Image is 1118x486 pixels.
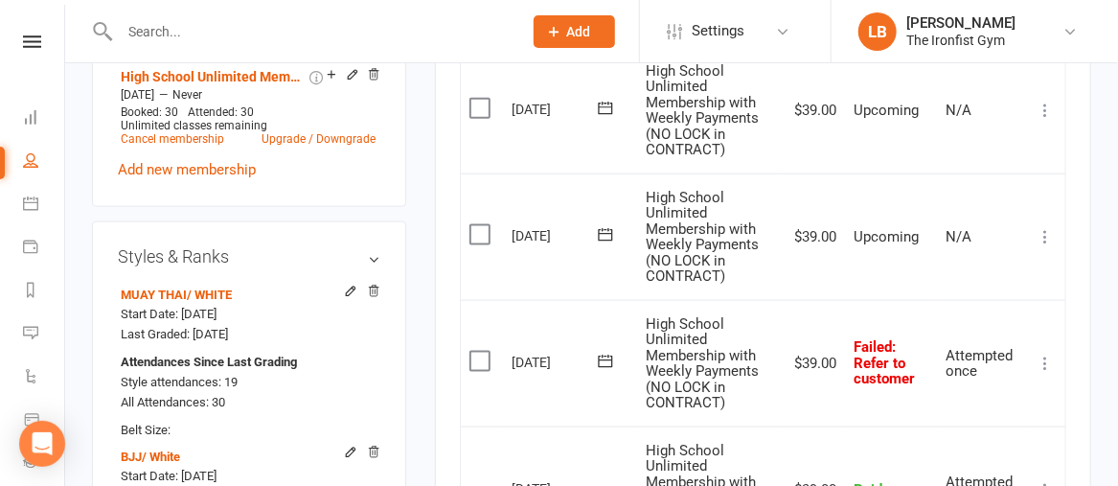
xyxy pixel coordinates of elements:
span: All Attendances: 30 [121,395,225,409]
a: Dashboard [23,98,66,141]
a: Product Sales [23,400,66,443]
span: Attempted once [946,347,1013,381]
span: / White [142,450,180,464]
span: Belt Size: [121,423,171,437]
span: Booked: 30 [121,105,178,119]
span: Upcoming [854,228,919,245]
button: Add [534,15,615,48]
span: N/A [946,102,971,119]
div: [DATE] [513,220,601,250]
div: [DATE] [513,94,601,124]
span: Start Date: [DATE] [121,307,217,321]
span: Never [172,88,202,102]
h3: Styles & Ranks [118,247,380,266]
span: Failed [854,338,915,387]
a: High School Unlimited Membership with Weekly Payments (NO LOCK in CONTRACT) [121,69,306,84]
a: BJJ [121,450,180,464]
a: Cancel membership [121,132,224,146]
span: N/A [946,228,971,245]
span: Unlimited classes remaining [121,119,267,132]
span: High School Unlimited Membership with Weekly Payments (NO LOCK in CONTRACT) [647,315,760,412]
span: Last Graded: [DATE] [121,327,228,341]
span: Settings [692,10,744,53]
div: [PERSON_NAME] [906,14,1015,32]
span: Attended: 30 [188,105,254,119]
span: High School Unlimited Membership with Weekly Payments (NO LOCK in CONTRACT) [647,62,760,159]
strong: Attendances Since Last Grading [121,353,297,373]
span: [DATE] [121,88,154,102]
div: The Ironfist Gym [906,32,1015,49]
a: Add new membership [118,161,256,178]
span: / WHITE [187,288,232,302]
a: Reports [23,270,66,313]
a: MUAY THAI [121,288,232,302]
td: $39.00 [780,174,845,300]
input: Search... [114,18,509,45]
div: LB [858,12,897,51]
div: — [116,87,380,103]
span: : Refer to customer [854,338,915,387]
td: $39.00 [780,47,845,174]
div: Open Intercom Messenger [19,421,65,467]
a: People [23,141,66,184]
span: Add [567,24,591,39]
span: Start Date: [DATE] [121,469,217,483]
span: High School Unlimited Membership with Weekly Payments (NO LOCK in CONTRACT) [647,189,760,286]
a: Payments [23,227,66,270]
a: Upgrade / Downgrade [262,132,376,146]
a: Calendar [23,184,66,227]
span: Upcoming [854,102,919,119]
div: [DATE] [513,347,601,377]
span: Style attendances: 19 [121,375,238,389]
td: $39.00 [780,300,845,427]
